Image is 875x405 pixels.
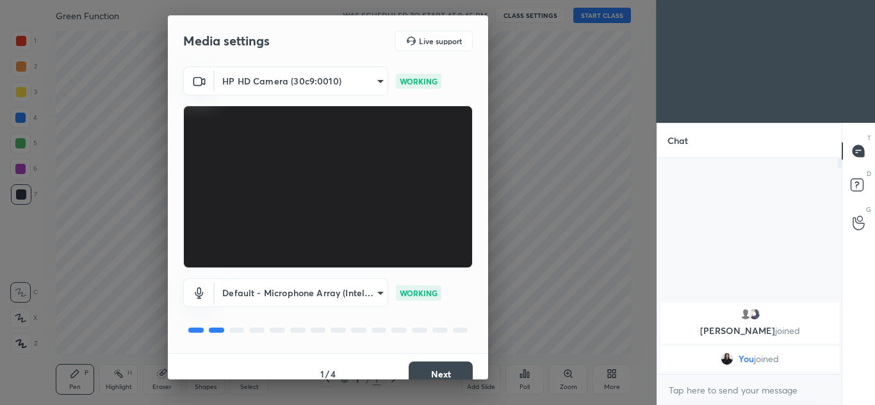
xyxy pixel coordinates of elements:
[657,300,842,374] div: grid
[409,361,473,387] button: Next
[657,123,698,157] p: Chat
[183,33,270,49] h2: Media settings
[419,37,462,45] h5: Live support
[739,308,751,321] img: default.png
[739,354,754,364] span: You
[668,326,831,336] p: [PERSON_NAME]
[400,287,437,299] p: WORKING
[774,324,799,337] span: joined
[320,367,324,381] h4: 1
[748,308,760,321] img: 460c5d442943430a9b293355907508e4.jpg
[866,205,871,214] p: G
[325,367,329,381] h4: /
[215,278,388,307] div: HP HD Camera (30c9:0010)
[400,75,437,87] p: WORKING
[754,354,779,364] span: joined
[215,67,388,95] div: HP HD Camera (30c9:0010)
[867,169,871,179] p: D
[721,353,733,365] img: d927893aa13d4806b6c3f72c76ecc280.jpg
[867,133,871,143] p: T
[331,367,336,381] h4: 4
